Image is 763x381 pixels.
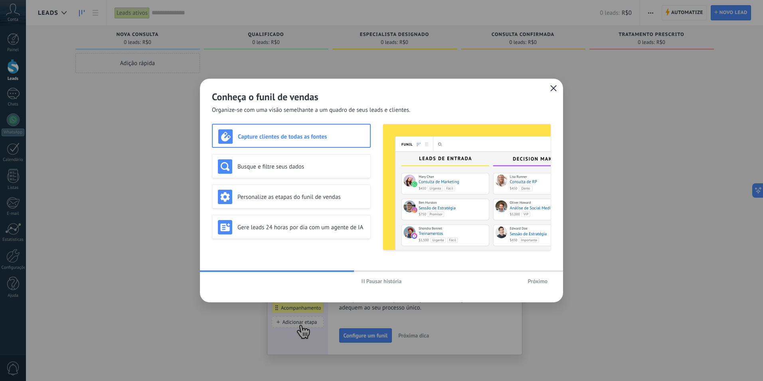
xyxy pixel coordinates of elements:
span: Pausar história [366,278,402,284]
span: Organize-se com uma visão semelhante a um quadro de seus leads e clientes. [212,106,410,114]
button: Próximo [524,275,551,287]
h3: Gere leads 24 horas por dia com um agente de IA [237,224,365,231]
button: Pausar história [358,275,405,287]
h2: Conheça o funil de vendas [212,91,551,103]
span: Próximo [528,278,548,284]
h3: Capture clientes de todas as fontes [238,133,364,141]
h3: Busque e filtre seus dados [237,163,365,171]
h3: Personalize as etapas do funil de vendas [237,193,365,201]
